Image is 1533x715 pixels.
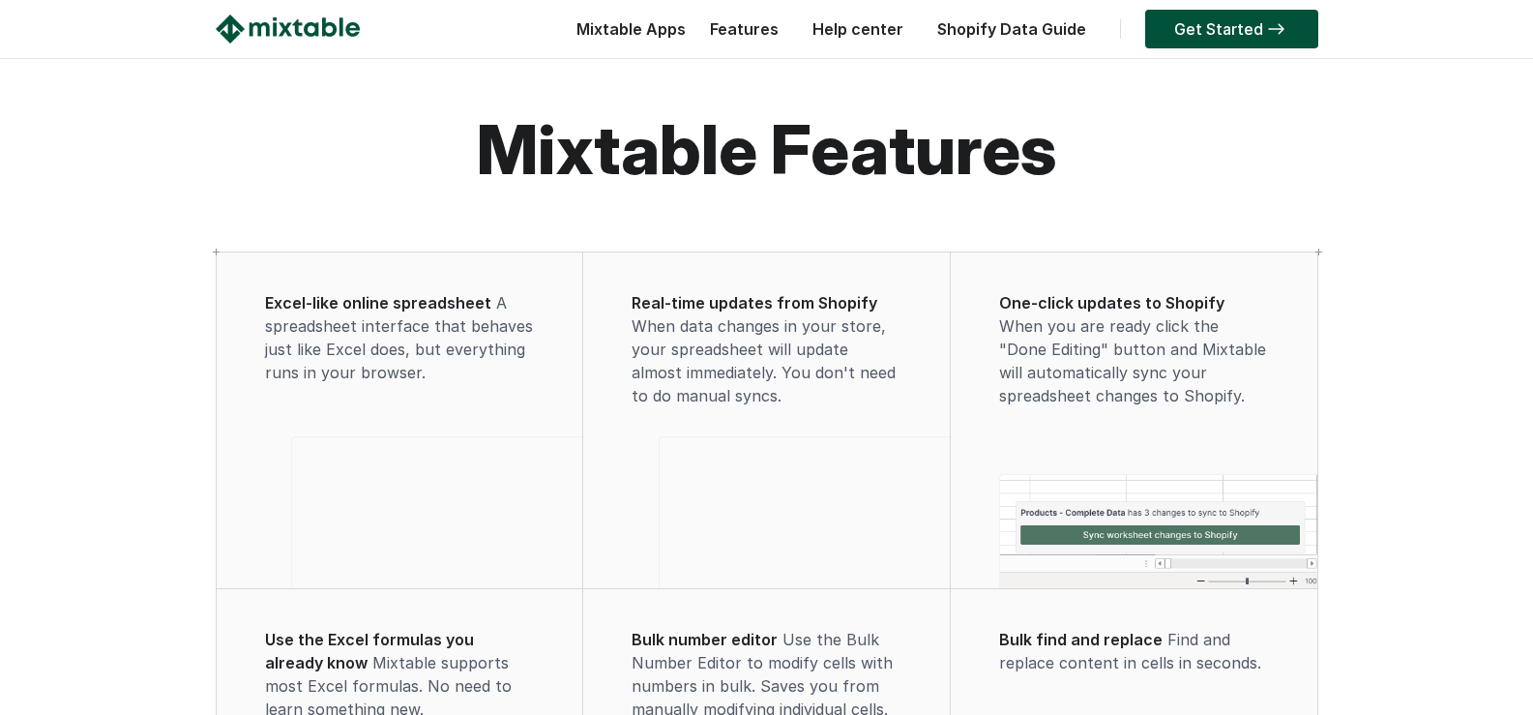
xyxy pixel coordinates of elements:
[216,58,1318,252] h1: Mixtable features
[928,19,1096,39] a: Shopify Data Guide
[1263,23,1289,35] img: arrow-right.svg
[700,19,788,39] a: Features
[999,630,1163,649] span: Bulk find and replace
[632,630,778,649] span: Bulk number editor
[803,19,913,39] a: Help center
[216,15,360,44] img: Mixtable logo
[567,15,686,53] div: Mixtable Apps
[265,293,491,313] span: Excel-like online spreadsheet
[999,316,1266,405] span: When you are ready click the "Done Editing" button and Mixtable will automatically sync your spre...
[632,316,896,405] span: When data changes in your store, your spreadsheet will update almost immediately. You don't need ...
[632,293,877,313] span: Real-time updates from Shopify
[1000,475,1317,588] img: One-click updates to Shopify
[1145,10,1318,48] a: Get Started
[999,293,1224,313] span: One-click updates to Shopify
[265,630,474,672] span: Use the Excel formulas you already know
